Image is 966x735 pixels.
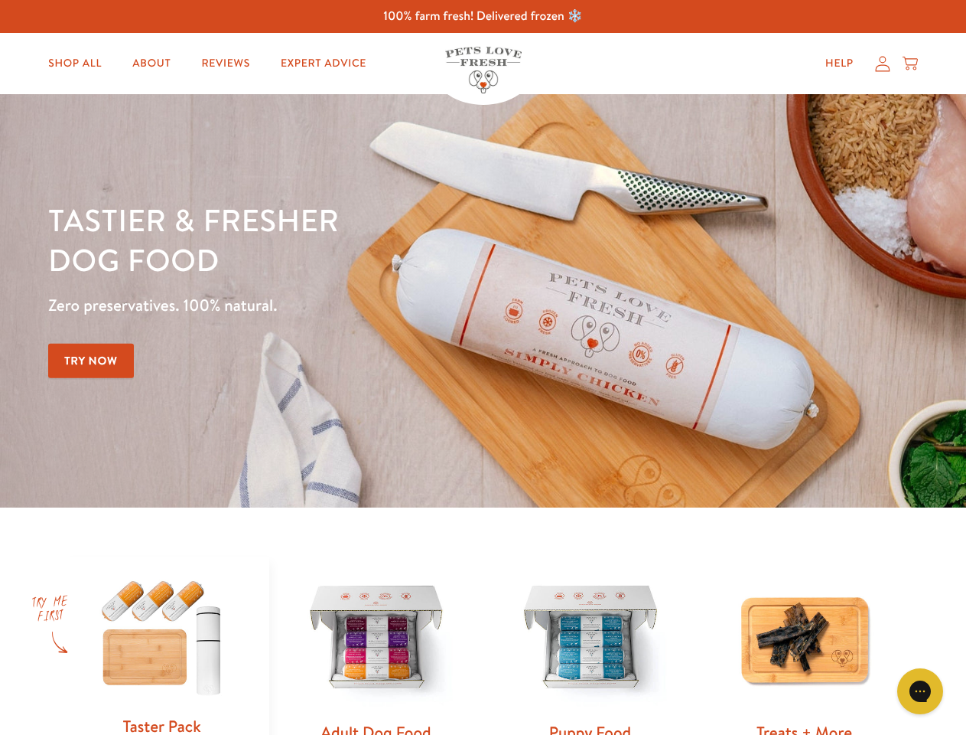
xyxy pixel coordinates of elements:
[813,48,866,79] a: Help
[120,48,183,79] a: About
[48,292,628,319] p: Zero preservatives. 100% natural.
[445,47,522,93] img: Pets Love Fresh
[48,200,628,279] h1: Tastier & fresher dog food
[890,663,951,720] iframe: Gorgias live chat messenger
[48,344,134,378] a: Try Now
[268,48,379,79] a: Expert Advice
[189,48,262,79] a: Reviews
[36,48,114,79] a: Shop All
